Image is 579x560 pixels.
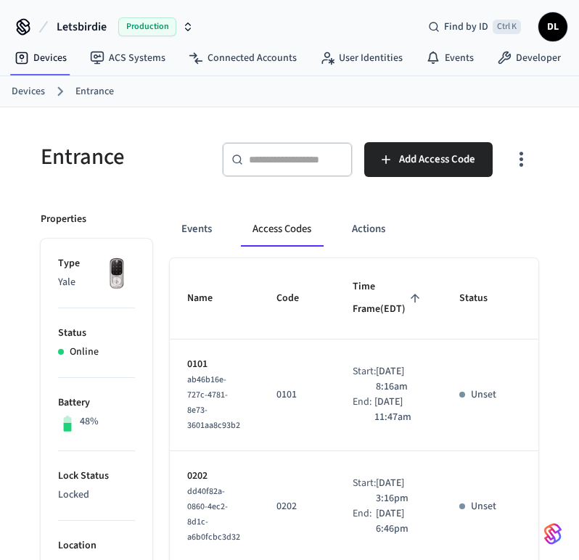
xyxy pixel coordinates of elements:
p: Type [58,256,135,271]
p: Locked [58,487,135,503]
button: Events [170,212,223,247]
p: [DATE] 8:16am [376,364,424,395]
span: dd40f82a-0860-4ec2-8d1c-a6b0fcbc3d32 [187,485,240,543]
p: [DATE] 3:16pm [376,476,424,506]
p: Properties [41,212,86,227]
p: [DATE] 11:47am [374,395,424,425]
button: Access Codes [241,212,323,247]
a: Developer [485,45,572,71]
p: Yale [58,275,135,290]
p: Location [58,538,135,553]
span: Add Access Code [399,150,475,169]
a: ACS Systems [78,45,177,71]
p: 0101 [187,357,242,372]
span: Time Frame(EDT) [353,276,424,321]
span: Find by ID [444,20,488,34]
span: Ctrl K [493,20,521,34]
a: Entrance [75,84,114,99]
button: Actions [340,212,397,247]
a: User Identities [308,45,414,71]
img: SeamLogoGradient.69752ec5.svg [544,522,562,545]
a: Devices [3,45,78,71]
span: Name [187,287,231,310]
p: Unset [471,499,496,514]
p: Battery [58,395,135,411]
img: Yale Assure Touchscreen Wifi Smart Lock, Satin Nickel, Front [99,256,135,292]
p: 48% [80,414,99,429]
a: Connected Accounts [177,45,308,71]
span: ab46b16e-727c-4781-8e73-3601aa8c93b2 [187,374,240,432]
p: Unset [471,387,496,403]
p: 0202 [187,469,242,484]
p: 0101 [276,387,318,403]
span: Production [118,17,176,36]
span: Letsbirdie [57,18,107,36]
div: Start: [353,364,376,395]
h5: Entrance [41,142,205,172]
span: Status [459,287,506,310]
a: Events [414,45,485,71]
span: Code [276,287,318,310]
div: ant example [170,212,539,247]
button: Add Access Code [364,142,493,177]
a: Devices [12,84,45,99]
p: Status [58,326,135,341]
div: Start: [353,476,376,506]
p: 0202 [276,499,318,514]
p: [DATE] 6:46pm [376,506,424,537]
p: Online [70,345,99,360]
div: End: [353,506,376,537]
button: DL [538,12,567,41]
span: DL [540,14,566,40]
div: Find by IDCtrl K [416,14,533,40]
div: End: [353,395,375,425]
p: Lock Status [58,469,135,484]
